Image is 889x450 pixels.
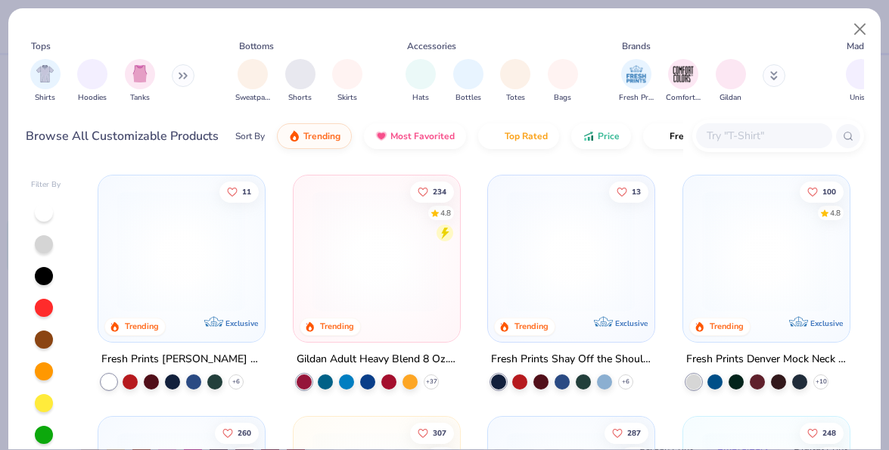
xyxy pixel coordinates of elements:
span: 13 [632,188,641,195]
div: 4.8 [830,207,841,219]
img: Hoodies Image [84,65,101,82]
span: Totes [506,92,525,104]
img: Totes Image [507,65,524,82]
div: filter for Shorts [285,59,316,104]
button: filter button [666,59,701,104]
button: Like [410,181,454,202]
span: 100 [822,188,836,195]
img: Gildan logo [424,309,455,339]
span: 248 [822,429,836,436]
span: Exclusive [225,318,258,327]
button: filter button [716,59,746,104]
div: filter for Hats [406,59,436,104]
button: Most Favorited [364,123,466,149]
img: Shirts Image [36,65,54,82]
button: filter button [846,59,876,104]
button: Like [605,422,648,443]
img: Hats Image [412,65,430,82]
span: 307 [433,429,446,436]
span: Hoodies [78,92,107,104]
span: + 10 [815,377,826,386]
span: Skirts [337,92,357,104]
span: Comfort Colors [666,92,701,104]
div: Brands [622,39,651,53]
button: Like [800,181,844,202]
button: filter button [619,59,654,104]
button: Close [846,15,875,44]
img: TopRated.gif [490,130,502,142]
span: Fresh Prints Flash [670,130,748,142]
span: Shorts [288,92,312,104]
div: Sort By [235,129,265,143]
span: Gildan [720,92,741,104]
button: Like [215,422,259,443]
div: Filter By [31,179,61,191]
button: Like [410,422,454,443]
button: Like [219,181,259,202]
span: 11 [242,188,251,195]
span: + 6 [232,377,240,386]
span: Top Rated [505,130,548,142]
button: Fresh Prints Flash [643,123,818,149]
div: filter for Sweatpants [235,59,270,104]
span: Hats [412,92,429,104]
button: filter button [453,59,483,104]
div: Fresh Prints Denver Mock Neck Heavyweight Sweatshirt [686,349,847,368]
button: filter button [285,59,316,104]
img: 01756b78-01f6-4cc6-8d8a-3c30c1a0c8ac [309,191,444,312]
img: Comfort Colors Image [672,63,695,85]
span: Bottles [455,92,481,104]
div: Browse All Customizable Products [26,127,219,145]
div: filter for Bottles [453,59,483,104]
div: filter for Totes [500,59,530,104]
span: Exclusive [810,318,842,327]
span: Bags [554,92,571,104]
button: filter button [77,59,107,104]
span: + 37 [425,377,437,386]
button: filter button [332,59,362,104]
img: a1c94bf0-cbc2-4c5c-96ec-cab3b8502a7f [113,191,249,312]
img: Unisex Image [852,65,869,82]
span: 287 [627,429,641,436]
div: Fresh Prints [PERSON_NAME] Off the Shoulder Top [101,349,262,368]
img: Bags Image [554,65,570,82]
div: filter for Skirts [332,59,362,104]
div: filter for Shirts [30,59,61,104]
img: f5d85501-0dbb-4ee4-b115-c08fa3845d83 [698,191,834,312]
div: filter for Bags [548,59,578,104]
span: Fresh Prints [619,92,654,104]
span: Trending [303,130,340,142]
img: Fresh Prints Image [625,63,648,85]
button: Top Rated [478,123,559,149]
img: a164e800-7022-4571-a324-30c76f641635 [444,191,580,312]
span: + 6 [622,377,629,386]
div: filter for Unisex [846,59,876,104]
span: Tanks [130,92,150,104]
span: 260 [238,429,251,436]
button: filter button [125,59,155,104]
span: Most Favorited [390,130,455,142]
span: 234 [433,188,446,195]
div: filter for Tanks [125,59,155,104]
button: Trending [277,123,352,149]
span: Shirts [35,92,55,104]
div: Fresh Prints Shay Off the Shoulder Tank [491,349,651,368]
div: Gildan Adult Heavy Blend 8 Oz. 50/50 Hooded Sweatshirt [297,349,457,368]
button: filter button [235,59,270,104]
button: Like [800,422,844,443]
img: Gildan Image [720,63,742,85]
span: Sweatpants [235,92,270,104]
input: Try "T-Shirt" [705,127,822,144]
div: Accessories [407,39,456,53]
div: filter for Gildan [716,59,746,104]
button: filter button [500,59,530,104]
button: filter button [548,59,578,104]
div: filter for Fresh Prints [619,59,654,104]
span: Exclusive [615,318,648,327]
button: filter button [30,59,61,104]
div: 4.8 [440,207,451,219]
img: Tanks Image [132,65,148,82]
img: flash.gif [654,130,667,142]
button: filter button [406,59,436,104]
img: most_fav.gif [375,130,387,142]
